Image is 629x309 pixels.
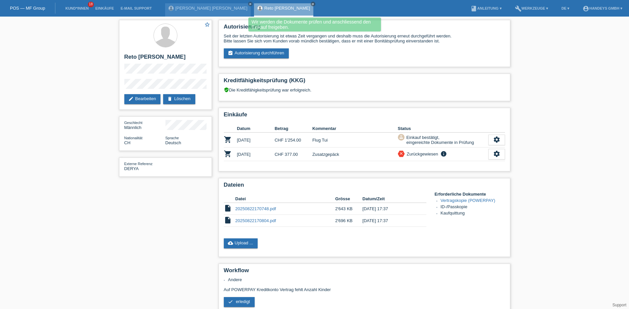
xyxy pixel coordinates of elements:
[235,206,276,211] a: 20250822170748.pdf
[224,87,229,93] i: verified_user
[224,238,258,248] a: cloud_uploadUpload ...
[224,267,505,277] h2: Workflow
[275,148,312,161] td: CHF 377.00
[493,136,500,143] i: settings
[224,297,255,307] a: check erledigt
[493,150,500,157] i: settings
[163,94,195,104] a: deleteLöschen
[362,203,417,215] td: [DATE] 17:37
[124,136,143,140] span: Nationalität
[275,133,312,148] td: CHF 1'254.00
[558,6,573,10] a: DE ▾
[88,2,94,7] span: 18
[312,133,398,148] td: Flug Tui
[224,111,505,121] h2: Einkäufe
[405,151,438,157] div: Zurückgewiesen
[248,2,253,6] a: close
[237,125,275,133] th: Datum
[441,204,505,211] li: ID-/Passkopie
[228,50,233,56] i: assignment_turned_in
[312,148,398,161] td: Zusatzgepäck
[335,203,362,215] td: 2'643 KB
[311,2,315,6] i: close
[228,240,233,246] i: cloud_upload
[264,6,310,11] a: Reto [PERSON_NAME]
[124,54,207,64] h2: Reto [PERSON_NAME]
[440,151,448,157] i: info
[275,125,312,133] th: Betrag
[224,136,232,144] i: POSP00026341
[224,182,505,192] h2: Dateien
[92,6,117,10] a: Einkäufe
[398,125,488,133] th: Status
[405,134,474,146] div: Einkauf bestätigt, eingereichte Dokumente in Prüfung
[124,94,161,104] a: editBearbeiten
[124,121,143,125] span: Geschlecht
[335,195,362,203] th: Grösse
[167,96,172,101] i: delete
[237,148,275,161] td: [DATE]
[362,215,417,227] td: [DATE] 17:37
[237,133,275,148] td: [DATE]
[312,125,398,133] th: Kommentar
[236,299,250,304] span: erledigt
[441,198,495,203] a: Vertragskopie (POWERPAY)
[515,5,522,12] i: build
[165,136,179,140] span: Sprache
[128,96,134,101] i: edit
[224,33,505,43] div: Seit der letzten Autorisierung ist etwas Zeit vergangen und deshalb muss die Autorisierung erneut...
[249,2,252,6] i: close
[10,6,45,11] a: POS — MF Group
[224,216,232,224] i: insert_drive_file
[124,140,131,145] span: Schweiz
[399,151,404,156] i: close
[117,6,155,10] a: E-Mail Support
[235,218,276,223] a: 20250822170804.pdf
[583,5,589,12] i: account_circle
[248,18,381,31] div: Wir werden die Dokumente prüfen und anschliessend den Einkauf freigeben.
[228,277,505,282] li: Andere
[124,162,153,166] span: Externe Referenz
[224,77,505,87] h2: Kreditfähigkeitsprüfung (KKG)
[224,150,232,158] i: POSP00026369
[235,195,335,203] th: Datei
[512,6,552,10] a: buildWerkzeuge ▾
[228,299,233,304] i: check
[471,5,477,12] i: book
[224,87,505,97] div: Die Kreditfähigkeitsprüfung war erfolgreich.
[124,120,165,130] div: Männlich
[467,6,505,10] a: bookAnleitung ▾
[311,2,315,6] a: close
[335,215,362,227] td: 2'696 KB
[124,161,165,171] div: DERYA
[399,135,404,139] i: approval
[441,211,505,217] li: Kaufquittung
[612,303,626,307] a: Support
[224,204,232,212] i: insert_drive_file
[362,195,417,203] th: Datum/Zeit
[62,6,92,10] a: Kund*innen
[165,140,181,145] span: Deutsch
[435,192,505,197] h4: Erforderliche Dokumente
[224,48,289,58] a: assignment_turned_inAutorisierung durchführen
[175,6,247,11] a: [PERSON_NAME] [PERSON_NAME]
[579,6,626,10] a: account_circleHandeys GmbH ▾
